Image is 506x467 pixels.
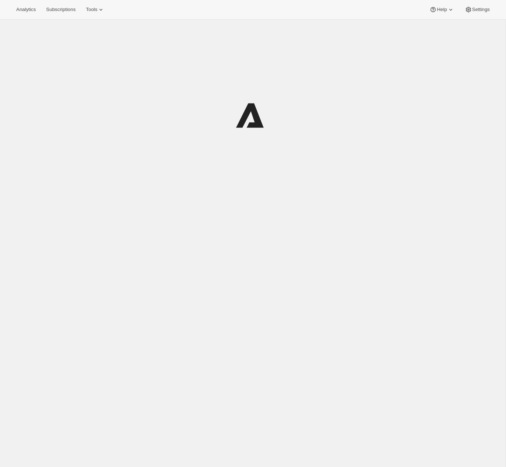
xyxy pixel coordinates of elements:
[460,4,494,15] button: Settings
[86,7,97,13] span: Tools
[46,7,75,13] span: Subscriptions
[81,4,109,15] button: Tools
[42,4,80,15] button: Subscriptions
[472,7,490,13] span: Settings
[425,4,458,15] button: Help
[437,7,447,13] span: Help
[16,7,36,13] span: Analytics
[12,4,40,15] button: Analytics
